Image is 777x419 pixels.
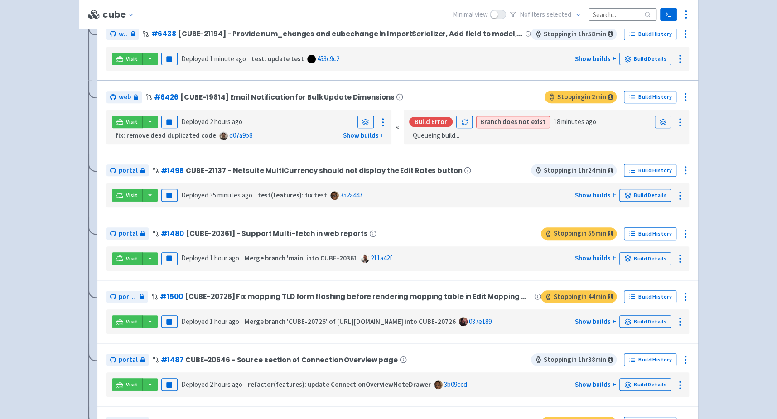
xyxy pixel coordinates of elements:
a: 3b09ccd [444,380,467,389]
button: Pause [161,252,178,265]
a: portal [106,291,148,303]
span: Visit [126,381,138,388]
a: Build Details [619,252,671,265]
a: Build History [624,227,676,240]
strong: fix: remove dead duplicated code [116,131,216,140]
span: web [119,92,131,102]
a: Visit [112,53,143,65]
span: Stopping in 2 min [545,91,617,103]
time: 2 hours ago [210,380,242,389]
a: Build Details [619,315,671,328]
time: 1 hour ago [210,317,239,326]
span: Stopping in 55 min [541,227,617,240]
a: 037e189 [469,317,492,326]
a: Show builds + [574,191,616,199]
span: portal [119,165,138,176]
a: Build History [624,353,676,366]
a: 352a447 [340,191,362,199]
a: Branch does not exist [480,117,546,126]
button: Pause [161,53,178,65]
span: CUBE-21137 - Netsuite MultiCurrency should not display the Edit Rates button [186,167,462,174]
span: Visit [126,55,138,63]
span: CUBE-20646 - Source section of Connection Overview page [185,356,398,364]
span: Visit [126,255,138,262]
a: Build History [624,290,676,303]
strong: test: update test [251,54,304,63]
span: Deployed [181,317,239,326]
a: portal [106,354,149,366]
a: Visit [112,315,143,328]
span: portal [119,228,138,239]
a: web [106,91,142,103]
span: Queueing build... [413,130,459,141]
a: Terminal [660,8,677,21]
span: [CUBE-20361] - Support Multi-fetch in web reports [186,230,368,237]
span: web [119,29,128,39]
a: Build Details [619,53,671,65]
a: #1498 [161,166,184,175]
a: #6426 [154,92,179,102]
a: Visit [112,252,143,265]
a: Show builds + [574,380,616,389]
a: 211a42f [371,254,392,262]
a: Show builds + [574,254,616,262]
a: #1500 [160,292,183,301]
span: Deployed [181,54,246,63]
a: Show builds + [574,54,616,63]
a: portal [106,164,149,177]
span: Stopping in 1 hr 24 min [531,164,617,177]
time: 35 minutes ago [210,191,252,199]
span: Deployed [181,380,242,389]
button: Pause [161,189,178,202]
div: Build Error [409,117,453,127]
a: Show builds + [574,317,616,326]
span: Deployed [181,191,252,199]
a: Build Details [619,189,671,202]
button: Pause [161,116,178,128]
a: d07a9b8 [229,131,252,140]
span: Stopping in 44 min [541,290,617,303]
a: #1487 [161,355,183,365]
span: Visit [126,318,138,325]
span: Deployed [181,117,242,126]
a: Visit [112,378,143,391]
input: Search... [589,8,656,20]
time: 18 minutes ago [554,117,596,126]
span: selected [546,10,571,19]
span: Stopping in 1 hr 38 min [531,353,617,366]
a: Build History [624,91,676,103]
a: Visit [112,189,143,202]
a: 453c9c2 [317,54,339,63]
a: Show builds + [343,131,384,140]
button: Pause [161,378,178,391]
a: Build Details [619,378,671,391]
a: Build History [624,28,676,40]
div: « [396,110,399,144]
button: cube [102,10,137,20]
strong: Merge branch 'main' into CUBE-20361 [245,254,357,262]
strong: refactor(features): update ConnectionOverviewNoteDrawer [248,380,431,389]
time: 2 hours ago [210,117,242,126]
span: No filter s [520,10,571,20]
strong: test(features): fix test [258,191,327,199]
a: #1480 [161,229,184,238]
span: Visit [126,118,138,125]
span: portal [119,292,137,302]
a: portal [106,227,149,240]
span: portal [119,355,138,365]
span: Visit [126,192,138,199]
span: [CUBE-19814] Email Notification for Bulk Update Dimensions [180,93,394,101]
button: Pause [161,315,178,328]
a: Build History [624,164,676,177]
a: web [106,28,139,40]
span: Stopping in 1 hr 58 min [531,28,617,40]
span: Minimal view [453,10,488,20]
a: #6438 [151,29,176,39]
time: 1 hour ago [210,254,239,262]
time: 1 minute ago [210,54,246,63]
span: Deployed [181,254,239,262]
span: [CUBE-21194] - Provide num_changes and cubechange in ImportSerializer, Add field to model, Persis... [178,30,523,38]
span: [CUBE-20726] Fix mapping TLD form flashing before rendering mapping table in Edit Mapping mode [185,293,532,300]
a: Visit [112,116,143,128]
strong: Merge branch 'CUBE-20726' of [URL][DOMAIN_NAME] into CUBE-20726 [245,317,456,326]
